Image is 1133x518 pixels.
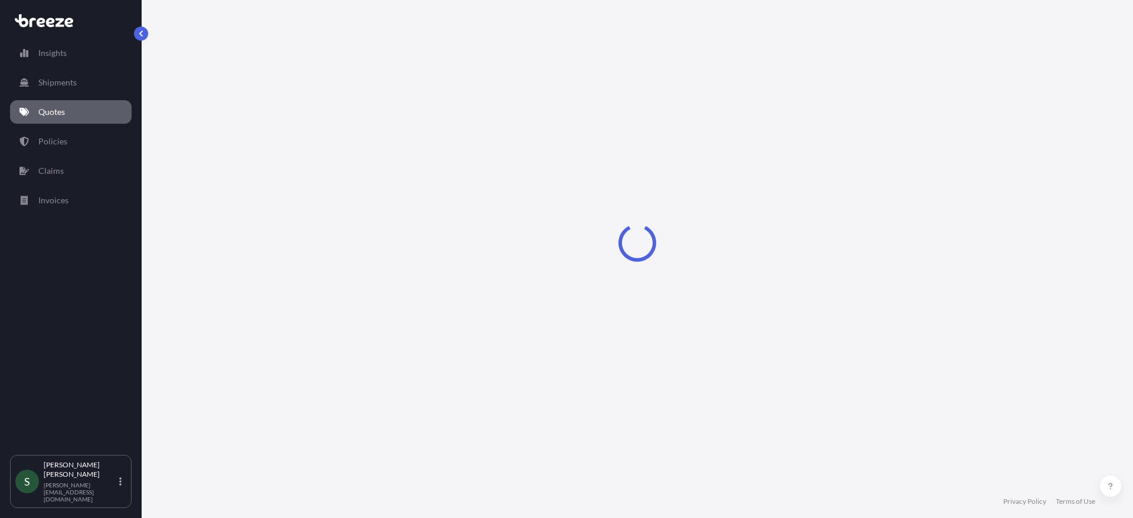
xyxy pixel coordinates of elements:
[10,100,132,124] a: Quotes
[38,77,77,88] p: Shipments
[44,460,117,479] p: [PERSON_NAME] [PERSON_NAME]
[24,476,30,487] span: S
[38,136,67,147] p: Policies
[44,481,117,503] p: [PERSON_NAME][EMAIL_ADDRESS][DOMAIN_NAME]
[10,189,132,212] a: Invoices
[1003,497,1046,506] a: Privacy Policy
[10,130,132,153] a: Policies
[10,159,132,183] a: Claims
[1056,497,1095,506] a: Terms of Use
[10,71,132,94] a: Shipments
[38,47,67,59] p: Insights
[38,106,65,118] p: Quotes
[38,194,68,206] p: Invoices
[10,41,132,65] a: Insights
[38,165,64,177] p: Claims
